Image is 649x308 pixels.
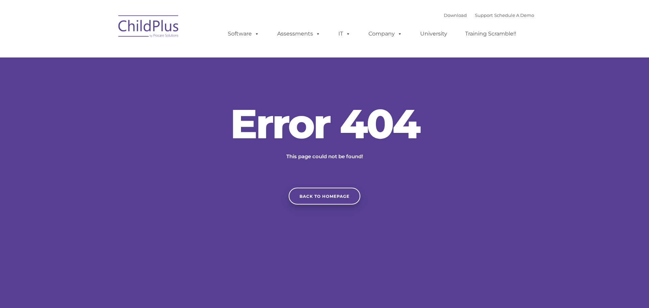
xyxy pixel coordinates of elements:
h2: Error 404 [223,103,426,144]
a: Assessments [270,27,327,41]
a: Software [221,27,266,41]
a: Company [362,27,409,41]
img: ChildPlus by Procare Solutions [115,10,183,44]
a: Schedule A Demo [494,13,534,18]
font: | [444,13,534,18]
p: This page could not be found! [254,152,395,161]
a: Support [475,13,493,18]
a: Back to homepage [289,188,360,205]
a: Download [444,13,467,18]
a: University [413,27,454,41]
a: IT [332,27,357,41]
a: Training Scramble!! [458,27,523,41]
